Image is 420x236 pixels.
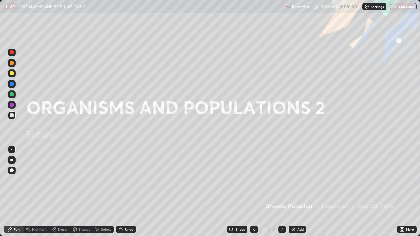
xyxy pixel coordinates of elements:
p: ORGANISMS AND POPULATIONS 2 [19,4,85,9]
img: recording.375f2c34.svg [285,4,291,9]
div: Eraser [58,228,68,231]
img: class-settings-icons [364,4,369,9]
div: Add [297,228,304,231]
div: Slides [236,228,245,231]
div: Undo [125,228,133,231]
div: / [268,227,270,231]
p: LIVE [6,4,15,9]
div: Highlight [32,228,47,231]
button: End Class [390,3,417,10]
div: Pen [14,228,20,231]
div: More [406,228,414,231]
p: Settings [371,5,384,8]
img: add-slide-button [291,227,296,232]
div: Shapes [79,228,90,231]
div: Select [101,228,111,231]
div: 2 [261,227,267,231]
p: Recording [292,4,310,9]
img: end-class-cross [392,4,398,9]
div: 2 [272,226,276,232]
